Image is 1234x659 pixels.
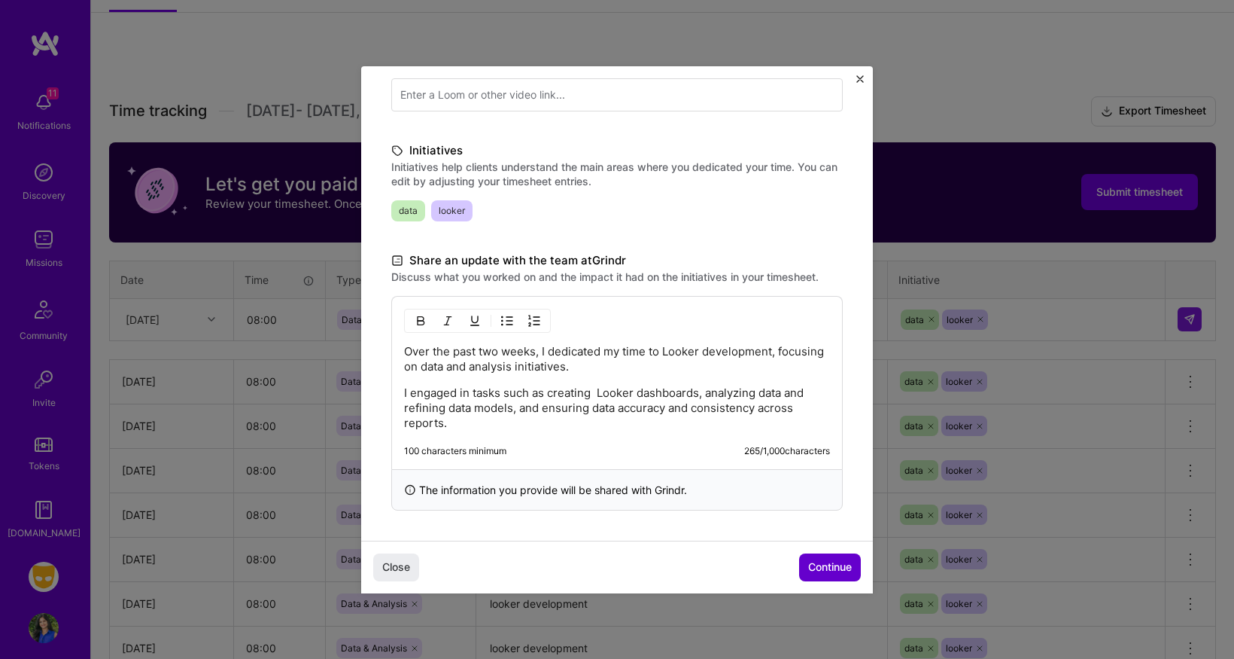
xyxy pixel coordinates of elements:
i: icon TagBlack [391,142,403,159]
i: icon DocumentBlack [391,252,403,269]
input: Enter a Loom or other video link... [391,78,843,111]
label: Initiatives [391,142,843,160]
div: 100 characters minimum [404,445,506,457]
span: Continue [808,560,852,575]
p: Over the past two weeks, I dedicated my time to Looker development, focusing on data and analysis... [404,344,830,374]
img: Bold [415,315,427,327]
label: Share an update with the team at Grindr [391,252,843,270]
img: UL [501,315,513,327]
button: Continue [799,554,861,581]
i: icon InfoBlack [404,482,416,498]
img: OL [528,315,540,327]
span: Close [382,560,410,575]
button: Close [373,554,419,581]
label: Initiatives help clients understand the main areas where you dedicated your time. You can edit by... [391,160,843,188]
button: Close [856,75,864,91]
p: I engaged in tasks such as creating Looker dashboards, analyzing data and refining data models, a... [404,386,830,431]
span: data [391,200,425,221]
span: looker [431,200,473,221]
img: Underline [469,315,481,327]
div: 265 / 1,000 characters [744,445,830,457]
div: The information you provide will be shared with Grindr . [391,469,843,511]
label: Discuss what you worked on and the impact it had on the initiatives in your timesheet. [391,270,843,284]
img: Divider [491,312,491,330]
img: Italic [442,315,454,327]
